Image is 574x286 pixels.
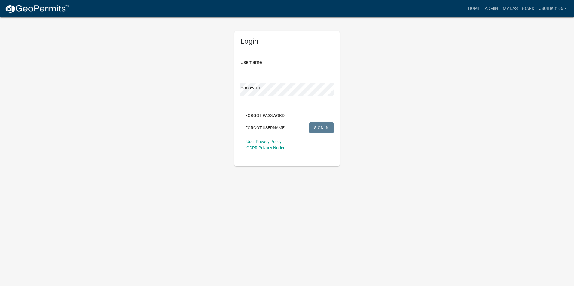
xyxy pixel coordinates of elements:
span: SIGN IN [314,125,329,130]
a: User Privacy Policy [246,139,282,144]
a: My Dashboard [500,3,537,14]
a: Jsuihk3166 [537,3,569,14]
a: Admin [482,3,500,14]
button: SIGN IN [309,122,334,133]
h5: Login [240,37,334,46]
button: Forgot Username [240,122,289,133]
a: GDPR Privacy Notice [246,145,285,150]
button: Forgot Password [240,110,289,121]
a: Home [466,3,482,14]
